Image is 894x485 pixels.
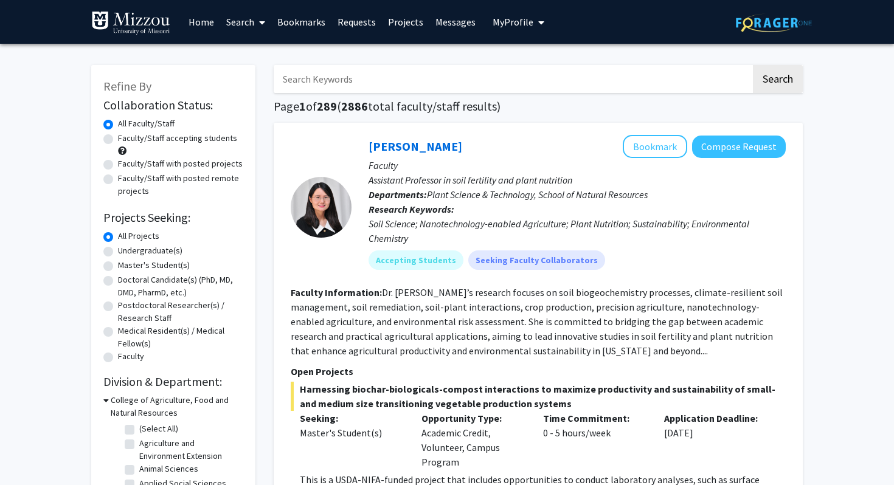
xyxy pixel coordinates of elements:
[274,99,803,114] h1: Page of ( total faculty/staff results)
[103,374,243,389] h2: Division & Department:
[118,117,175,130] label: All Faculty/Staff
[317,98,337,114] span: 289
[291,286,382,298] b: Faculty Information:
[369,188,427,201] b: Departments:
[753,65,803,93] button: Search
[655,411,777,469] div: [DATE]
[300,411,403,425] p: Seeking:
[331,1,382,43] a: Requests
[139,422,178,435] label: (Select All)
[369,139,462,154] a: [PERSON_NAME]
[111,394,243,419] h3: College of Agriculture, Food and Natural Resources
[291,382,786,411] span: Harnessing biochar-biologicals-compost interactions to maximize productivity and sustainability o...
[103,98,243,112] h2: Collaboration Status:
[369,158,786,173] p: Faculty
[369,173,786,187] p: Assistant Professor in soil fertility and plant nutrition
[118,157,243,170] label: Faculty/Staff with posted projects
[300,425,403,440] div: Master's Student(s)
[427,188,648,201] span: Plant Science & Technology, School of Natural Resources
[274,65,751,93] input: Search Keywords
[291,286,783,357] fg-read-more: Dr. [PERSON_NAME]’s research focuses on soil biogeochemistry processes, climate-resilient soil ma...
[118,299,243,325] label: Postdoctoral Researcher(s) / Research Staff
[623,135,687,158] button: Add Xiaoping Xin to Bookmarks
[118,325,243,350] label: Medical Resident(s) / Medical Fellow(s)
[103,78,151,94] span: Refine By
[103,210,243,225] h2: Projects Seeking:
[534,411,656,469] div: 0 - 5 hours/week
[736,13,812,32] img: ForagerOne Logo
[291,364,786,379] p: Open Projects
[118,172,243,198] label: Faculty/Staff with posted remote projects
[118,259,190,272] label: Master's Student(s)
[429,1,482,43] a: Messages
[664,411,768,425] p: Application Deadline:
[139,437,240,463] label: Agriculture and Environment Extension
[299,98,306,114] span: 1
[118,244,182,257] label: Undergraduate(s)
[369,250,463,270] mat-chip: Accepting Students
[468,250,605,270] mat-chip: Seeking Faculty Collaborators
[118,350,144,363] label: Faculty
[341,98,368,114] span: 2886
[369,216,786,246] div: Soil Science; Nanotechnology-enabled Agriculture; Plant Nutrition; Sustainability; Environmental ...
[692,136,786,158] button: Compose Request to Xiaoping Xin
[91,11,170,35] img: University of Missouri Logo
[412,411,534,469] div: Academic Credit, Volunteer, Campus Program
[220,1,271,43] a: Search
[139,463,198,475] label: Animal Sciences
[543,411,646,425] p: Time Commitment:
[118,273,243,299] label: Doctoral Candidate(s) (PhD, MD, DMD, PharmD, etc.)
[118,132,237,145] label: Faculty/Staff accepting students
[421,411,525,425] p: Opportunity Type:
[271,1,331,43] a: Bookmarks
[369,203,454,215] b: Research Keywords:
[118,230,159,243] label: All Projects
[182,1,220,43] a: Home
[382,1,429,43] a: Projects
[493,16,533,28] span: My Profile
